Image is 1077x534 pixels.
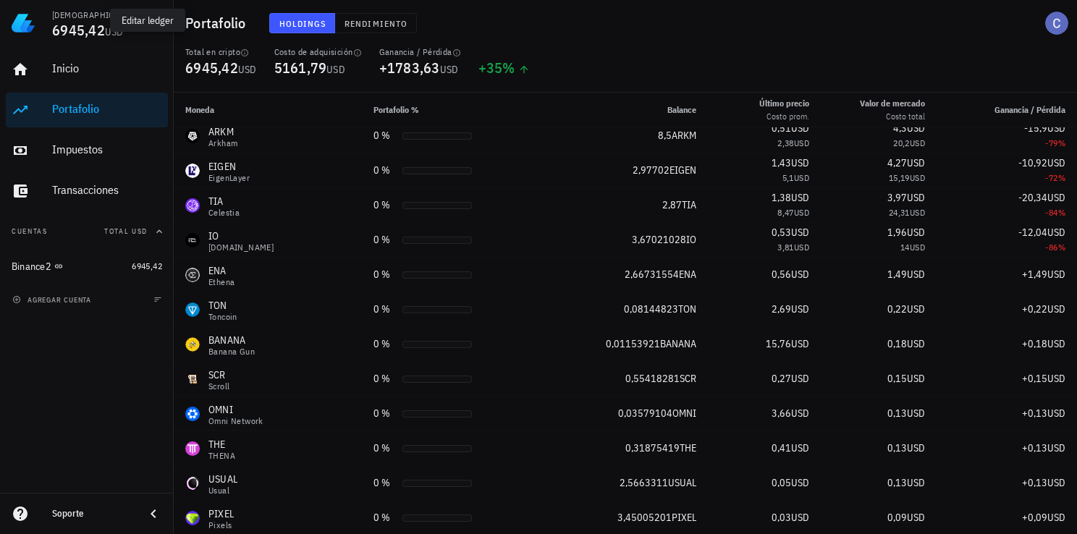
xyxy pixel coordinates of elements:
[1047,372,1065,385] span: USD
[791,122,809,135] span: USD
[772,441,791,454] span: 0,41
[772,226,791,239] span: 0,53
[860,110,925,123] div: Costo total
[440,63,459,76] span: USD
[625,441,680,454] span: 0,31875419
[373,336,397,352] div: 0 %
[887,156,907,169] span: 4,27
[185,302,200,317] div: TON-icon
[948,171,1065,185] div: -72
[759,97,809,110] div: Último precio
[208,174,250,182] div: EigenLayer
[907,226,925,239] span: USD
[185,129,200,143] div: ARKM-icon
[274,46,362,58] div: Costo de adquisición
[373,302,397,317] div: 0 %
[948,240,1065,255] div: -86
[1047,476,1065,489] span: USD
[672,511,696,524] span: PIXEL
[791,268,809,281] span: USD
[373,104,419,115] span: Portafolio %
[672,129,696,142] span: ARKM
[1047,122,1065,135] span: USD
[208,298,237,313] div: TON
[670,164,696,177] span: EIGEN
[373,232,397,247] div: 0 %
[907,511,925,524] span: USD
[617,511,672,524] span: 3,45005201
[185,233,200,247] div: IO-icon
[185,46,257,58] div: Total en cripto
[326,63,345,76] span: USD
[893,137,910,148] span: 20,2
[667,104,696,115] span: Balance
[185,441,200,456] div: THE-icon
[777,207,794,218] span: 8,47
[1022,302,1047,315] span: +0,22
[185,407,200,421] div: OMNI-icon
[625,268,679,281] span: 2,66731554
[185,511,200,525] div: PIXEL-icon
[1047,511,1065,524] span: USD
[52,20,105,40] span: 6945,42
[791,441,809,454] span: USD
[887,511,907,524] span: 0,09
[208,139,237,148] div: Arkham
[208,243,274,252] div: [DOMAIN_NAME]
[794,207,809,218] span: USD
[1022,268,1047,281] span: +1,49
[132,260,162,271] span: 6945,42
[791,372,809,385] span: USD
[1047,226,1065,239] span: USD
[660,337,696,350] span: BANANA
[633,164,670,177] span: 2,97702
[208,417,263,425] div: Omni Network
[794,137,809,148] span: USD
[185,12,252,35] h1: Portafolio
[907,441,925,454] span: USD
[185,337,200,352] div: BANANA-icon
[6,52,168,87] a: Inicio
[910,137,925,148] span: USD
[478,61,530,75] div: +35
[185,476,200,491] div: USUAL-icon
[208,507,234,521] div: PIXEL
[777,242,794,253] span: 3,81
[6,93,168,127] a: Portafolio
[907,191,925,204] span: USD
[772,511,791,524] span: 0,03
[52,102,162,116] div: Portafolio
[772,302,791,315] span: 2,69
[362,93,521,127] th: Portafolio %: Sin ordenar. Pulse para ordenar de forma ascendente.
[907,268,925,281] span: USD
[766,337,791,350] span: 15,76
[772,476,791,489] span: 0,05
[772,156,791,169] span: 1,43
[658,129,672,142] span: 8,5
[791,302,809,315] span: USD
[668,476,696,489] span: USUAL
[1047,191,1065,204] span: USD
[1047,441,1065,454] span: USD
[12,12,35,35] img: LedgiFi
[373,406,397,421] div: 0 %
[791,226,809,239] span: USD
[910,172,925,183] span: USD
[373,128,397,143] div: 0 %
[1024,122,1047,135] span: -15,9
[104,226,148,236] span: Total USD
[889,207,910,218] span: 24,31
[1047,407,1065,420] span: USD
[208,521,234,530] div: Pixels
[907,407,925,420] span: USD
[1058,207,1065,218] span: %
[1058,137,1065,148] span: %
[6,214,168,249] button: CuentasTotal USD
[907,372,925,385] span: USD
[887,337,907,350] span: 0,18
[910,207,925,218] span: USD
[624,302,678,315] span: 0,08144823
[279,18,326,29] span: Holdings
[208,368,229,382] div: SCR
[52,143,162,156] div: Impuestos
